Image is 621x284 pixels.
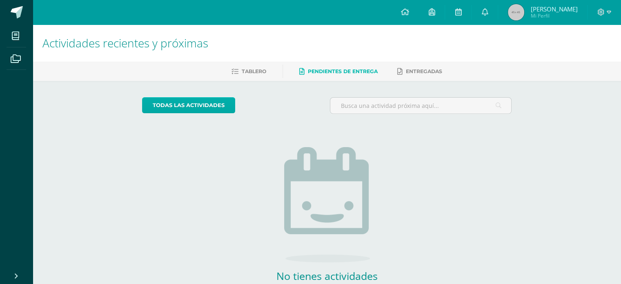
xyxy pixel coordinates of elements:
span: Pendientes de entrega [308,68,378,74]
input: Busca una actividad próxima aquí... [330,98,511,114]
span: Entregadas [406,68,442,74]
a: Pendientes de entrega [299,65,378,78]
img: no_activities.png [284,147,370,262]
a: todas las Actividades [142,97,235,113]
span: Actividades recientes y próximas [42,35,208,51]
a: Tablero [231,65,266,78]
h2: No tienes actividades [245,269,409,283]
span: [PERSON_NAME] [530,5,577,13]
a: Entregadas [397,65,442,78]
img: 45x45 [508,4,524,20]
span: Tablero [242,68,266,74]
span: Mi Perfil [530,12,577,19]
